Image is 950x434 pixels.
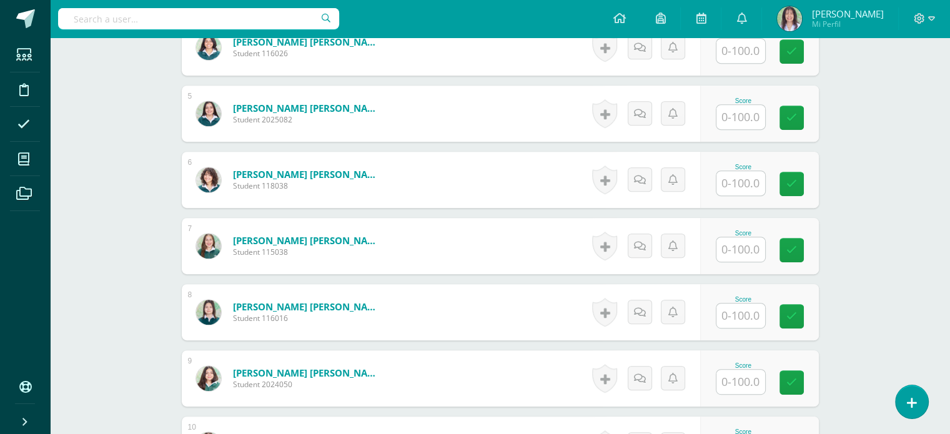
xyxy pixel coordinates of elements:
a: [PERSON_NAME] [PERSON_NAME] [233,102,383,114]
input: Search a user… [58,8,339,29]
input: 0-100.0 [716,39,765,63]
span: [PERSON_NAME] [811,7,883,20]
img: 71f34da9d4fe31284609dbb70c313f4a.png [196,300,221,325]
div: Score [716,97,771,104]
div: Score [716,164,771,170]
div: Score [716,296,771,303]
a: [PERSON_NAME] [PERSON_NAME] [233,234,383,247]
a: [PERSON_NAME] [PERSON_NAME] [233,300,383,313]
input: 0-100.0 [716,237,765,262]
a: [PERSON_NAME] [PERSON_NAME] [233,168,383,180]
input: 0-100.0 [716,105,765,129]
img: c7aac483bd6b0fc993d6778ff279d44a.png [196,234,221,259]
input: 0-100.0 [716,303,765,328]
input: 0-100.0 [716,370,765,394]
img: 8180ac361388312b343788a0119ba5c5.png [196,35,221,60]
span: Student 2025082 [233,114,383,125]
img: 80f585964728c635ab9a4e77be45b835.png [196,167,221,192]
span: Student 118038 [233,180,383,191]
span: Student 116016 [233,313,383,323]
a: [PERSON_NAME] [PERSON_NAME] [233,367,383,379]
span: Student 116026 [233,48,383,59]
span: Mi Perfil [811,19,883,29]
a: [PERSON_NAME] [PERSON_NAME] [233,36,383,48]
img: f3b1493ed436830fdf56a417e31bb5df.png [777,6,802,31]
input: 0-100.0 [716,171,765,195]
span: Student 2024050 [233,379,383,390]
div: Score [716,230,771,237]
div: Score [716,362,771,369]
img: 6a7ccea9b68b4cca1e8e7f9f516ffc0c.png [196,101,221,126]
span: Student 115038 [233,247,383,257]
img: f12332eff71e9faa078aeb8aeac38fa0.png [196,366,221,391]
